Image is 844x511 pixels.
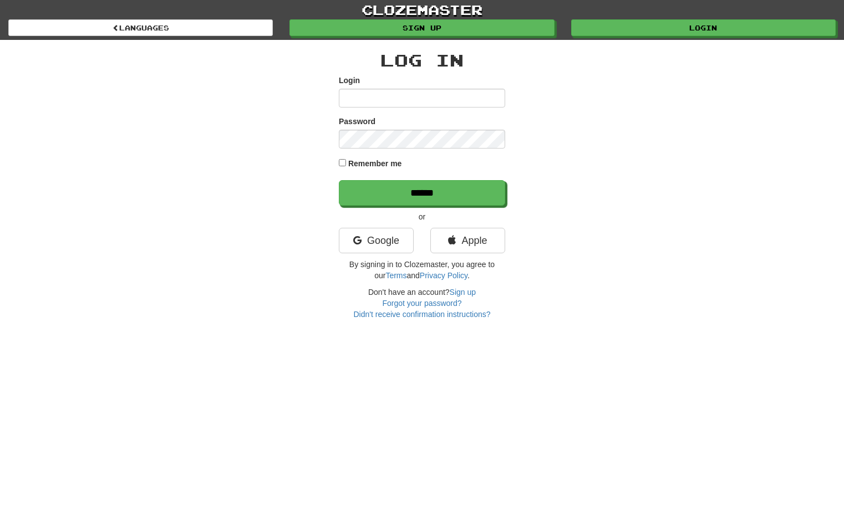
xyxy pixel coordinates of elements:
a: Didn't receive confirmation instructions? [353,310,490,319]
h2: Log In [339,51,505,69]
a: Sign up [289,19,554,36]
a: Languages [8,19,273,36]
label: Password [339,116,375,127]
a: Google [339,228,414,253]
a: Forgot your password? [382,299,461,308]
p: By signing in to Clozemaster, you agree to our and . [339,259,505,281]
div: Don't have an account? [339,287,505,320]
a: Privacy Policy [420,271,467,280]
a: Apple [430,228,505,253]
label: Remember me [348,158,402,169]
label: Login [339,75,360,86]
a: Login [571,19,836,36]
a: Terms [385,271,406,280]
a: Sign up [450,288,476,297]
p: or [339,211,505,222]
